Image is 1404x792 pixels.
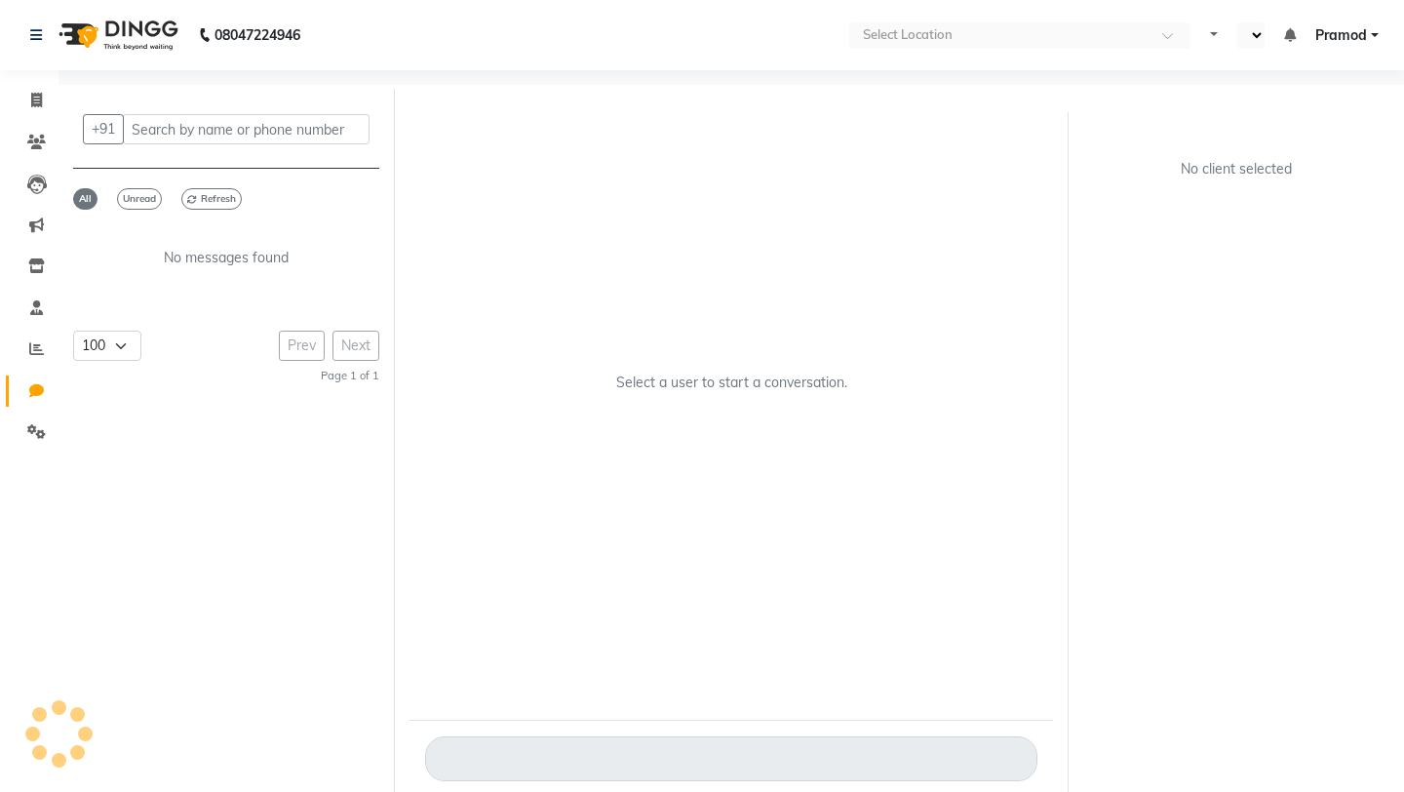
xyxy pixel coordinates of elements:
small: Page 1 of 1 [321,369,379,382]
img: logo [50,8,183,62]
div: No client selected [1130,159,1343,179]
b: 08047224946 [214,8,300,62]
span: Pramod [1315,25,1367,46]
input: Search by name or phone number [123,114,370,144]
span: All [73,188,97,210]
button: +91 [83,114,124,144]
span: Refresh [181,188,242,210]
p: Select a user to start a conversation. [616,373,847,393]
p: No messages found [73,248,379,268]
div: Select Location [863,25,953,45]
span: Unread [117,188,162,210]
